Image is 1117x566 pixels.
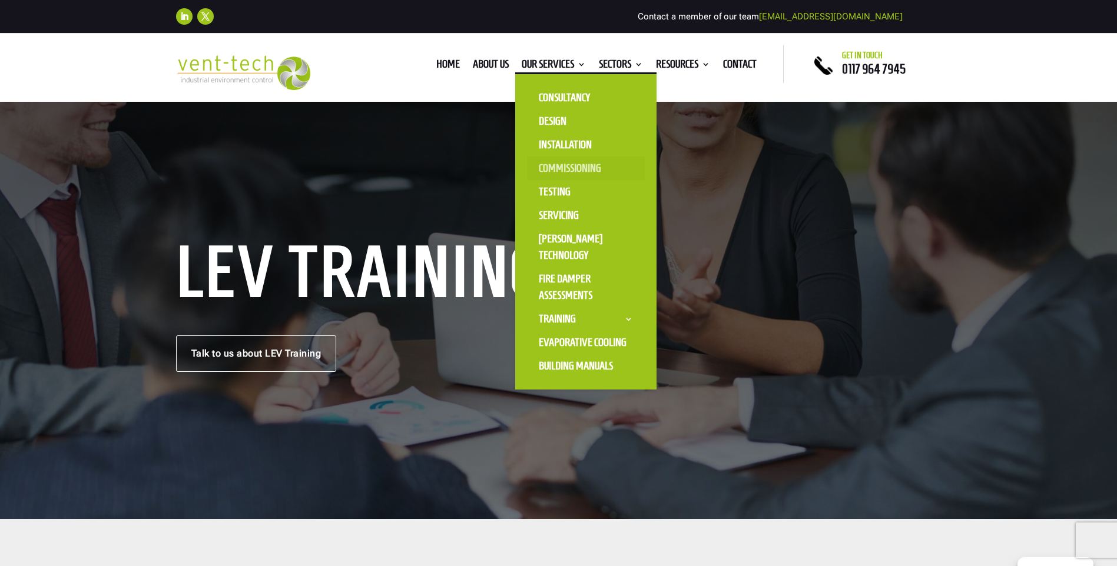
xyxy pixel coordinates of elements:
[599,60,643,73] a: Sectors
[197,8,214,25] a: Follow on X
[176,8,193,25] a: Follow on LinkedIn
[176,244,559,306] h1: LEV Training Courses
[842,51,883,60] span: Get in touch
[527,157,645,180] a: Commissioning
[176,335,337,372] a: Talk to us about LEV Training
[522,60,586,73] a: Our Services
[436,60,460,73] a: Home
[176,55,311,90] img: 2023-09-27T08_35_16.549ZVENT-TECH---Clear-background
[759,11,903,22] a: [EMAIL_ADDRESS][DOMAIN_NAME]
[638,11,903,22] span: Contact a member of our team
[656,60,710,73] a: Resources
[473,60,509,73] a: About us
[527,267,645,307] a: Fire Damper Assessments
[527,307,645,331] a: Training
[527,227,645,267] a: [PERSON_NAME] Technology
[723,60,757,73] a: Contact
[527,331,645,354] a: Evaporative Cooling
[527,133,645,157] a: Installation
[527,354,645,378] a: Building Manuals
[527,109,645,133] a: Design
[842,62,906,76] a: 0117 964 7945
[527,204,645,227] a: Servicing
[527,180,645,204] a: Testing
[527,86,645,109] a: Consultancy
